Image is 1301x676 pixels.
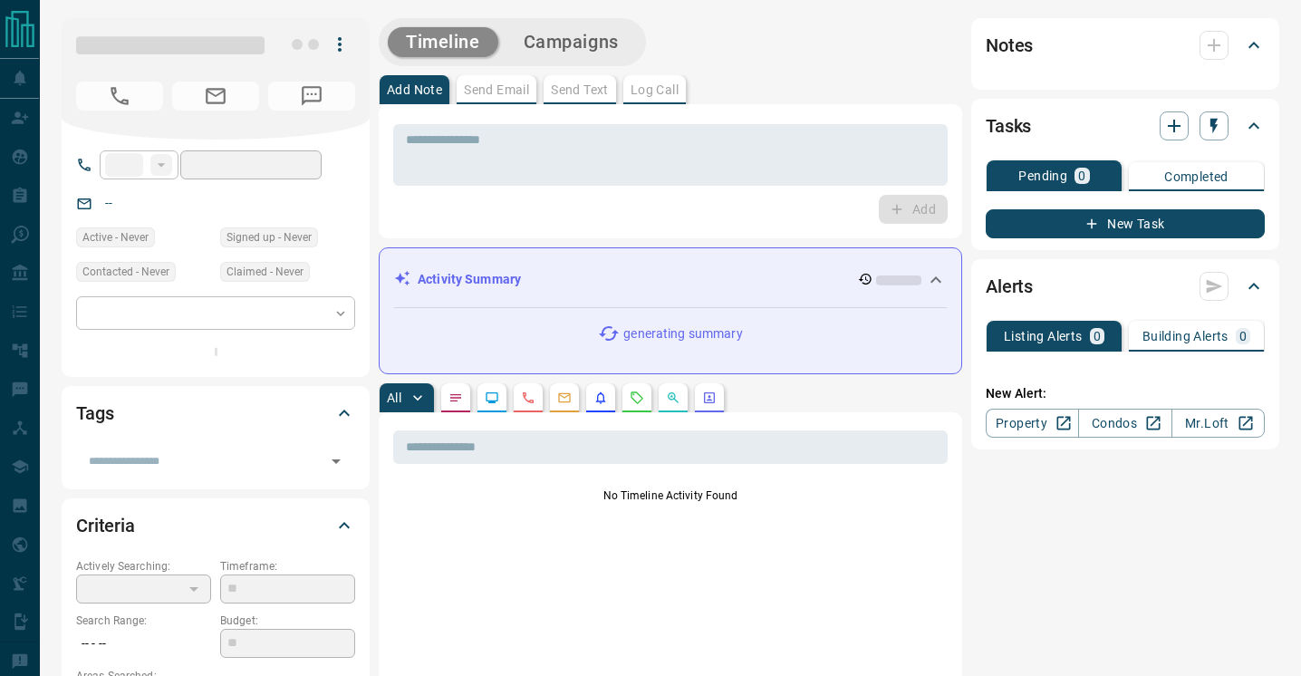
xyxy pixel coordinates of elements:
span: No Email [172,82,259,111]
button: Timeline [388,27,498,57]
svg: Opportunities [666,391,680,405]
p: Add Note [387,83,442,96]
p: generating summary [623,324,742,343]
svg: Listing Alerts [593,391,608,405]
span: No Number [268,82,355,111]
svg: Emails [557,391,572,405]
div: Criteria [76,504,355,547]
span: Signed up - Never [226,228,312,246]
svg: Calls [521,391,535,405]
button: Open [323,449,349,474]
p: Timeframe: [220,558,355,575]
span: Contacted - Never [82,263,169,281]
div: Tags [76,391,355,435]
h2: Criteria [76,511,135,540]
svg: Notes [448,391,463,405]
a: Condos [1078,409,1171,438]
div: Tasks [986,104,1265,148]
div: Activity Summary [394,263,947,296]
svg: Requests [630,391,644,405]
p: Budget: [220,613,355,629]
a: -- [105,196,112,210]
p: 0 [1239,330,1247,343]
div: Notes [986,24,1265,67]
span: No Number [76,82,163,111]
h2: Notes [986,31,1033,60]
button: Campaigns [506,27,637,57]
p: 0 [1078,169,1085,182]
a: Mr.Loft [1171,409,1265,438]
p: All [387,391,401,404]
p: Search Range: [76,613,211,629]
p: 0 [1094,330,1101,343]
h2: Tags [76,399,113,428]
p: Listing Alerts [1004,330,1083,343]
p: No Timeline Activity Found [393,488,948,504]
p: Actively Searching: [76,558,211,575]
h2: Tasks [986,111,1031,140]
svg: Lead Browsing Activity [485,391,499,405]
span: Claimed - Never [226,263,304,281]
p: Building Alerts [1142,330,1229,343]
p: Pending [1018,169,1067,182]
p: -- - -- [76,629,211,659]
span: Active - Never [82,228,149,246]
button: New Task [986,209,1265,238]
div: Alerts [986,265,1265,308]
svg: Agent Actions [702,391,717,405]
p: Completed [1164,170,1229,183]
h2: Alerts [986,272,1033,301]
p: New Alert: [986,384,1265,403]
a: Property [986,409,1079,438]
p: Activity Summary [418,270,521,289]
